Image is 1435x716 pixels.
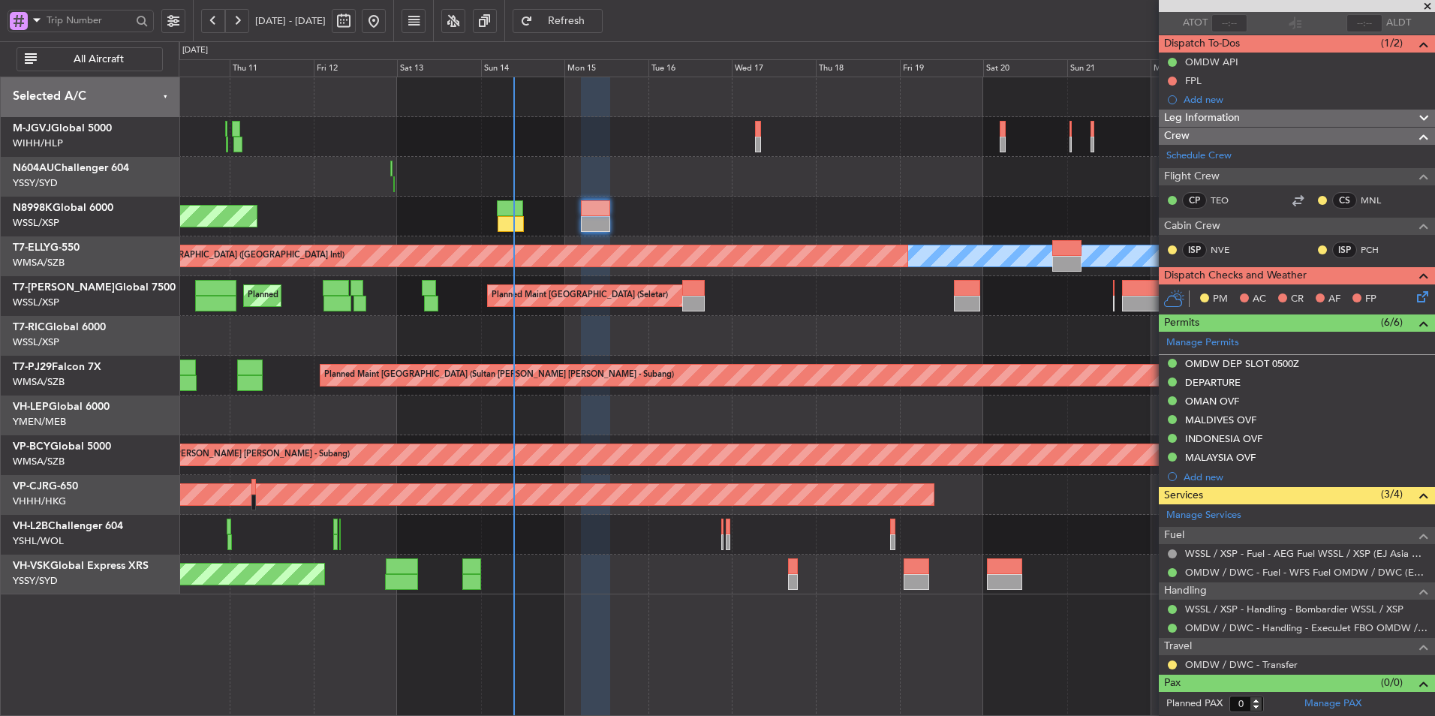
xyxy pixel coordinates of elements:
[1067,59,1151,77] div: Sun 21
[13,362,101,372] a: T7-PJ29Falcon 7X
[1185,566,1427,579] a: OMDW / DWC - Fuel - WFS Fuel OMDW / DWC (EJ Asia Only)
[1184,93,1427,106] div: Add new
[13,455,65,468] a: WMSA/SZB
[1164,638,1192,655] span: Travel
[900,59,984,77] div: Fri 19
[1184,471,1427,483] div: Add new
[324,364,674,387] div: Planned Maint [GEOGRAPHIC_DATA] (Sultan [PERSON_NAME] [PERSON_NAME] - Subang)
[1332,192,1357,209] div: CS
[13,123,51,134] span: M-JGVJ
[1166,335,1239,350] a: Manage Permits
[1386,16,1411,31] span: ALDT
[13,495,66,508] a: VHHH/HKG
[13,441,111,452] a: VP-BCYGlobal 5000
[1381,675,1403,690] span: (0/0)
[13,282,115,293] span: T7-[PERSON_NAME]
[1211,194,1244,207] a: TEO
[182,44,208,57] div: [DATE]
[1164,527,1184,544] span: Fuel
[1185,547,1427,560] a: WSSL / XSP - Fuel - AEG Fuel WSSL / XSP (EJ Asia Only)
[1361,194,1394,207] a: MNL
[13,521,48,531] span: VH-L2B
[13,242,80,253] a: T7-ELLYG-550
[13,163,54,173] span: N604AU
[1164,314,1199,332] span: Permits
[13,481,49,492] span: VP-CJR
[1166,149,1232,164] a: Schedule Crew
[255,14,326,28] span: [DATE] - [DATE]
[1182,242,1207,258] div: ISP
[1185,621,1427,634] a: OMDW / DWC - Handling - ExecuJet FBO OMDW / DWC
[13,402,110,412] a: VH-LEPGlobal 6000
[1185,357,1299,370] div: OMDW DEP SLOT 0500Z
[1164,267,1307,284] span: Dispatch Checks and Weather
[1166,508,1241,523] a: Manage Services
[1291,292,1304,307] span: CR
[513,9,603,33] button: Refresh
[13,137,63,150] a: WIHH/HLP
[230,59,314,77] div: Thu 11
[13,534,64,548] a: YSHL/WOL
[1381,314,1403,330] span: (6/6)
[1185,658,1298,671] a: OMDW / DWC - Transfer
[1185,376,1241,389] div: DEPARTURE
[1185,74,1202,87] div: FPL
[1185,414,1256,426] div: MALDIVES OVF
[397,59,481,77] div: Sat 13
[1381,486,1403,502] span: (3/4)
[146,59,230,77] div: Wed 10
[1365,292,1376,307] span: FP
[13,282,176,293] a: T7-[PERSON_NAME]Global 7500
[13,203,113,213] a: N8998KGlobal 6000
[1332,242,1357,258] div: ISP
[13,481,78,492] a: VP-CJRG-650
[13,322,45,332] span: T7-RIC
[13,574,58,588] a: YSSY/SYD
[1185,603,1403,615] a: WSSL / XSP - Handling - Bombardier WSSL / XSP
[1183,16,1208,31] span: ATOT
[248,284,396,307] div: Planned Maint Dubai (Al Maktoum Intl)
[13,561,50,571] span: VH-VSK
[13,335,59,349] a: WSSL/XSP
[1253,292,1266,307] span: AC
[17,47,163,71] button: All Aircraft
[1164,675,1181,692] span: Pax
[13,203,53,213] span: N8998K
[13,322,106,332] a: T7-RICGlobal 6000
[1164,582,1207,600] span: Handling
[983,59,1067,77] div: Sat 20
[13,561,149,571] a: VH-VSKGlobal Express XRS
[13,176,58,190] a: YSSY/SYD
[1164,168,1220,185] span: Flight Crew
[1213,292,1228,307] span: PM
[13,242,50,253] span: T7-ELLY
[13,415,66,429] a: YMEN/MEB
[47,9,131,32] input: Trip Number
[13,123,112,134] a: M-JGVJGlobal 5000
[314,59,398,77] div: Fri 12
[13,362,52,372] span: T7-PJ29
[1361,243,1394,257] a: PCH
[13,256,65,269] a: WMSA/SZB
[564,59,648,77] div: Mon 15
[1182,192,1207,209] div: CP
[816,59,900,77] div: Thu 18
[13,441,50,452] span: VP-BCY
[1185,395,1239,408] div: OMAN OVF
[94,245,344,267] div: Planned Maint [GEOGRAPHIC_DATA] ([GEOGRAPHIC_DATA] Intl)
[1304,696,1361,711] a: Manage PAX
[1164,218,1220,235] span: Cabin Crew
[1211,14,1247,32] input: --:--
[536,16,597,26] span: Refresh
[13,163,129,173] a: N604AUChallenger 604
[1185,451,1256,464] div: MALAYSIA OVF
[1164,128,1190,145] span: Crew
[1381,35,1403,51] span: (1/2)
[1151,59,1235,77] div: Mon 22
[1164,35,1240,53] span: Dispatch To-Dos
[13,375,65,389] a: WMSA/SZB
[1164,487,1203,504] span: Services
[40,54,158,65] span: All Aircraft
[1211,243,1244,257] a: NVE
[1166,696,1223,711] label: Planned PAX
